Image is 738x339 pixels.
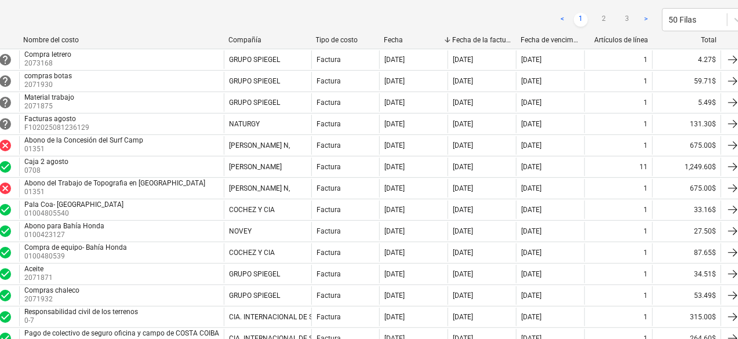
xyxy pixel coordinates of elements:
div: Factura [317,184,341,192]
div: 675.00$ [652,179,721,198]
div: GRUPO SPIEGEL [229,291,280,300]
div: [DATE] [453,56,473,64]
div: 1 [644,206,648,214]
div: Pala Coa- [GEOGRAPHIC_DATA] [24,201,123,209]
div: [DATE] [384,313,405,321]
div: [DATE] [384,184,405,192]
div: Compras chaleco [24,286,79,294]
div: [DATE] [384,270,405,278]
div: 1 [644,291,648,300]
div: Tipo de costo [316,36,375,44]
div: 53.49$ [652,286,721,305]
div: Nombre del costo [23,36,219,44]
div: NATURGY [229,120,260,128]
div: Artículos de línea [589,36,648,44]
div: 1,249.60$ [652,158,721,176]
div: [DATE] [521,227,541,235]
p: 0708 [24,166,71,176]
div: [DATE] [521,99,541,107]
div: [DATE] [453,291,473,300]
div: [DATE] [521,313,541,321]
div: [DATE] [453,206,473,214]
div: [DATE] [521,270,541,278]
div: [PERSON_NAME] N, [229,184,290,192]
div: Abono para Bahía Honda [24,222,104,230]
div: 87.65$ [652,243,721,262]
div: COCHEZ Y CIA [229,249,275,257]
div: Factura [317,206,341,214]
div: compras botas [24,72,72,80]
div: Material trabajo [24,93,74,101]
div: [DATE] [453,249,473,257]
div: Factura [317,141,341,150]
div: [DATE] [384,56,405,64]
div: [PERSON_NAME] [229,163,282,171]
div: 1 [644,141,648,150]
div: 59.71$ [652,72,721,90]
a: Next page [639,13,653,27]
div: NOVEY [229,227,252,235]
div: Aceite [24,265,50,273]
div: 1 [644,270,648,278]
div: 675.00$ [652,136,721,155]
div: 34.51$ [652,265,721,283]
div: [DATE] [384,249,405,257]
div: Abono de la Concesión del Surf Camp [24,136,143,144]
div: Factura [317,120,341,128]
div: [DATE] [384,291,405,300]
p: 2073168 [24,59,74,68]
div: Responsabilidad civil de los terrenos [24,308,138,316]
div: CIA. INTERNACIONAL DE SEGURO [229,313,335,321]
a: Page 2 [597,13,611,27]
div: [DATE] [453,99,473,107]
div: 33.16$ [652,201,721,219]
div: Fecha de la factura [452,36,511,44]
div: 5.49$ [652,93,721,112]
div: [DATE] [521,141,541,150]
div: Factura [317,249,341,257]
p: 0100480539 [24,251,129,261]
div: [DATE] [384,227,405,235]
div: COCHEZ Y CIA [229,206,275,214]
div: [DATE] [521,249,541,257]
div: Caja 2 agosto [24,158,68,166]
div: [DATE] [453,270,473,278]
div: Factura [317,291,341,300]
div: [DATE] [384,77,405,85]
div: Abono del Trabajo de Topografia en [GEOGRAPHIC_DATA] [24,179,205,187]
div: GRUPO SPIEGEL [229,56,280,64]
div: 4.27$ [652,50,721,69]
div: [DATE] [453,141,473,150]
div: [DATE] [384,206,405,214]
div: 1 [644,99,648,107]
div: 315.00$ [652,308,721,326]
div: Factura [317,99,341,107]
div: [DATE] [521,206,541,214]
div: Compra de equipo- Bahía Honda [24,243,127,251]
p: 2071932 [24,294,82,304]
div: [DATE] [521,120,541,128]
div: Facturas agosto [24,115,87,123]
div: Factura [317,313,341,321]
div: Factura [317,227,341,235]
div: GRUPO SPIEGEL [229,99,280,107]
div: [DATE] [384,99,405,107]
div: 1 [644,313,648,321]
div: 1 [644,227,648,235]
div: [DATE] [384,141,405,150]
div: GRUPO SPIEGEL [229,77,280,85]
div: [DATE] [453,184,473,192]
div: [DATE] [453,163,473,171]
div: Fecha [384,36,443,44]
div: [DATE] [384,163,405,171]
div: [DATE] [384,120,405,128]
div: Factura [317,77,341,85]
div: 11 [639,163,648,171]
p: 01351 [24,187,208,197]
div: Fecha de vencimiento [521,36,580,44]
div: [DATE] [453,120,473,128]
div: [DATE] [521,56,541,64]
p: 2071930 [24,80,74,90]
div: Pago de colectivo de seguro oficina y campo de COSTA COIBA [24,329,219,337]
div: [DATE] [453,313,473,321]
